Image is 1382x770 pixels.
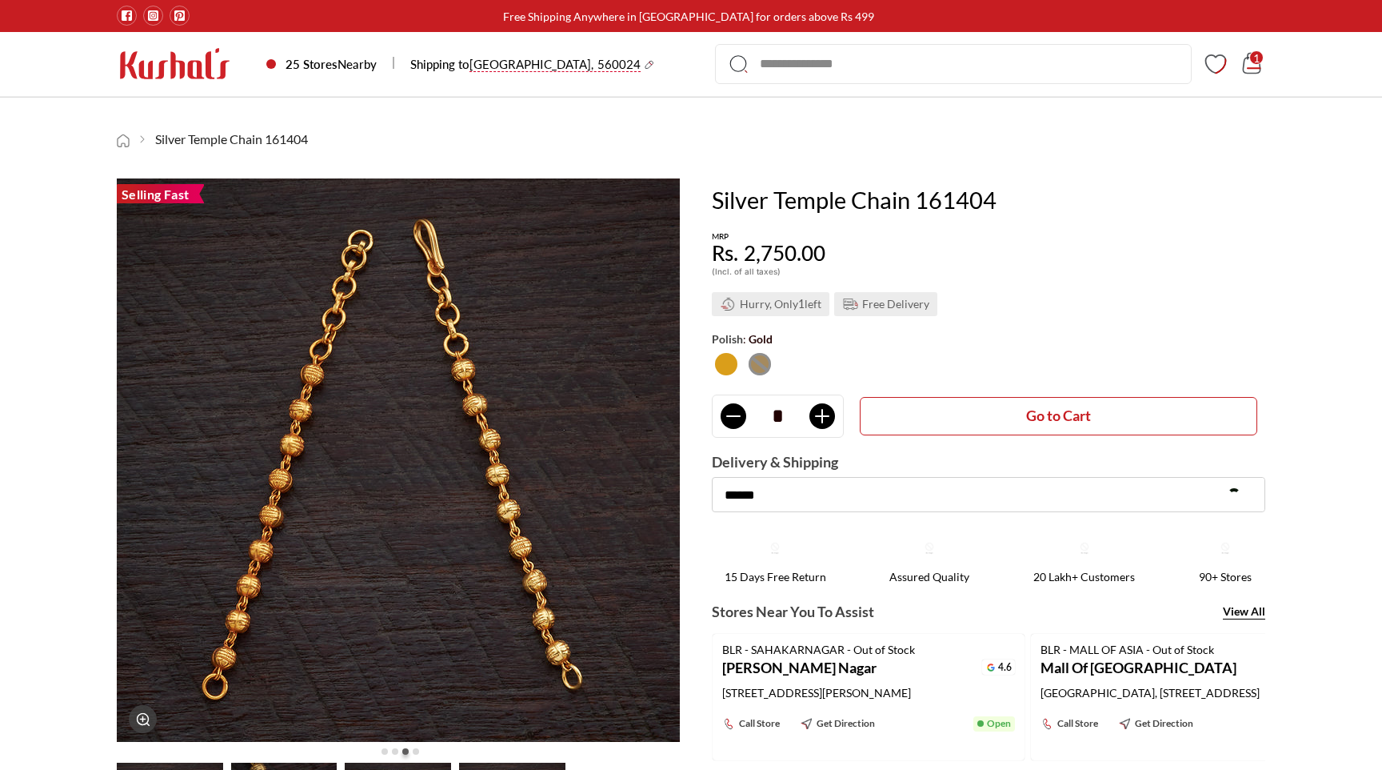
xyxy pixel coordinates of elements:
[1040,686,1333,700] div: [GEOGRAPHIC_DATA], [STREET_ADDRESS]
[997,662,1012,673] span: 4.6
[286,57,377,71] span: nearby
[834,292,937,316] div: Free Delivery
[712,231,729,241] span: MRP
[1223,604,1265,618] a: View All
[410,57,653,72] div: Shipping to
[739,718,780,729] span: Call Store
[722,641,1015,700] a: BLR - SAHAKARNAGAR - Out of Stock [PERSON_NAME] Nagar 4.6 [STREET_ADDRESS][PERSON_NAME]
[765,405,789,427] input: Quantity
[985,662,997,673] img: google.png
[712,240,825,266] span: Rs. 2,750.00
[987,718,1011,729] span: Open
[413,748,419,764] button: 4
[712,604,874,621] span: Stores Near You To Assist
[743,332,773,346] span: Gold
[817,718,875,729] a: Get Direction
[889,570,969,584] div: Assured Quality
[597,57,641,71] span: 560024
[117,6,137,26] a: Facebook
[266,57,377,71] a: 25 Storesnearby
[712,453,838,471] span: Delivery & Shipping
[381,748,388,764] button: 1
[1040,641,1333,700] a: BLR - MALL OF ASIA - Out of Stock Mall Of [GEOGRAPHIC_DATA] [GEOGRAPHIC_DATA], [STREET_ADDRESS]
[740,298,821,311] span: Hurry, Only left
[1057,718,1098,729] span: Call Store
[712,186,997,215] h1: Silver Temple Chain 161404
[712,332,773,346] legend: Polish
[117,184,205,203] div: Selling Fast
[842,296,858,312] img: free del
[155,130,308,148] a: Silver Temple Chain 161404
[1040,712,1115,735] a: Call Store
[170,6,190,26] a: Pinterest
[715,44,1192,84] input: Search Store
[117,47,233,80] a: Kushals Dev Store
[712,267,833,276] div: (Incl. of all taxes)
[1240,51,1264,77] a: 1
[1040,659,1236,676] span: Mall Of [GEOGRAPHIC_DATA]
[469,57,593,71] span: [GEOGRAPHIC_DATA],
[392,748,398,764] button: 2
[1199,570,1252,584] div: 90+ Stores
[722,686,1015,700] div: [STREET_ADDRESS][PERSON_NAME]
[720,296,736,312] img: Hurry
[143,6,163,26] a: Instagram
[729,54,749,74] button: Submit
[860,397,1257,435] button: Go to Cart
[1135,718,1193,729] a: Get Direction
[1249,50,1264,65] span: 1
[725,570,826,584] div: 15 Days Free Return
[798,297,805,311] b: 1
[286,57,338,71] b: 25 Stores
[425,3,951,30] div: Free Shipping Anywhere in [GEOGRAPHIC_DATA] for orders above Rs 499
[402,748,409,764] button: 3
[117,116,1265,162] nav: Breadcrumbs
[1204,52,1228,76] a: zooomy__hhrt
[722,659,877,676] span: [PERSON_NAME] Nagar
[722,712,797,735] a: Call Store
